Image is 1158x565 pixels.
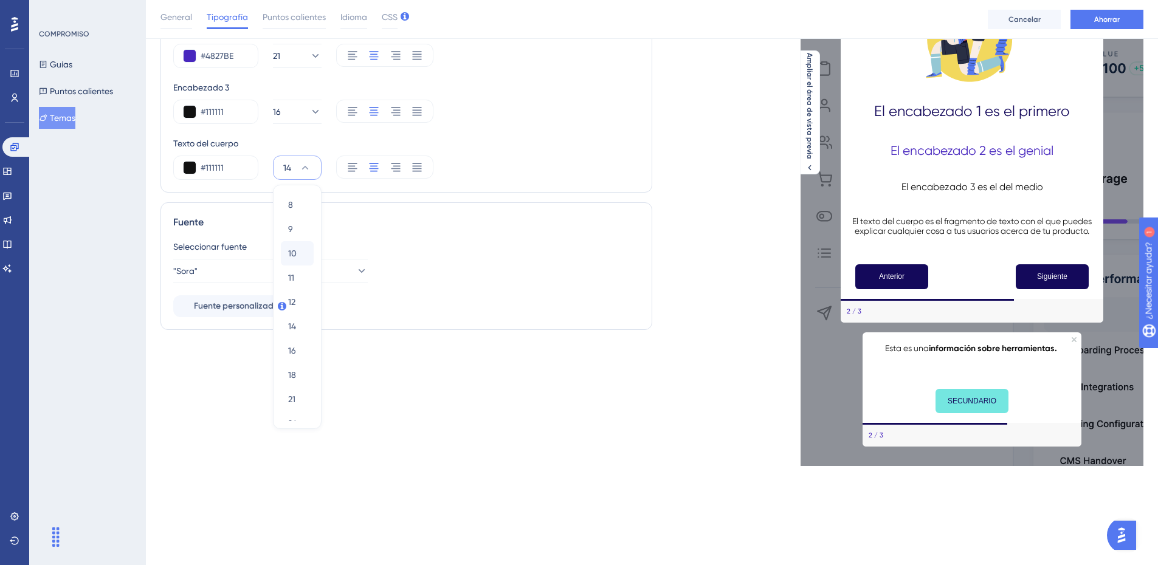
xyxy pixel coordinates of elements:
[281,363,314,387] button: 18
[39,107,75,129] button: Temas
[288,200,293,210] font: 8
[847,307,861,315] font: 2 / 3
[869,431,883,439] font: 2 / 3
[273,156,322,180] button: 14
[46,519,66,555] div: Arrastrar
[173,295,307,317] button: Fuente personalizada
[173,139,238,148] font: Texto del cuerpo
[936,389,1008,413] button: SECUNDARIO
[847,307,861,317] div: Paso 2 de 3
[160,12,192,22] font: General
[288,224,293,234] font: 9
[874,103,1070,120] font: El encabezado 1 es el primero
[173,259,368,283] button: "Sora"
[173,242,247,252] font: Seleccionar fuente
[173,216,204,228] font: Fuente
[1070,10,1143,29] button: Ahorrar
[1094,15,1120,24] font: Ahorrar
[891,143,1053,158] font: El encabezado 2 es el genial
[869,431,883,440] div: Paso 2 de 3
[50,113,75,123] font: Temas
[1072,337,1077,342] div: Cerrar vista previa
[114,7,117,14] font: 1
[281,290,314,314] button: 12
[948,397,996,405] font: SECUNDARIO
[1037,272,1067,281] font: Siguiente
[1107,517,1143,553] iframe: Asistente de inicio de IA de UserGuiding
[39,53,72,75] button: Guías
[173,266,198,276] font: "Sora"
[281,241,314,265] button: 10
[281,314,314,338] button: 14
[281,265,314,290] button: 11
[340,12,367,22] font: Idioma
[805,53,814,159] font: Ampliar el área de vista previa
[288,419,297,428] font: 24
[281,338,314,363] button: 16
[263,12,326,22] font: Puntos calientes
[50,60,72,69] font: Guías
[50,86,113,96] font: Puntos calientes
[283,163,291,173] font: 14
[29,5,106,15] font: ¿Necesitar ayuda?
[863,425,1081,447] div: Pie de página
[173,83,229,92] font: Encabezado 3
[288,273,294,282] font: 11
[841,301,1103,323] div: Pie de página
[194,301,279,311] font: Fuente personalizada
[288,394,295,404] font: 21
[288,321,296,331] font: 14
[855,264,928,289] button: Anterior
[1008,15,1041,24] font: Cancelar
[288,248,297,258] font: 10
[901,181,1043,193] font: El encabezado 3 es el del medio
[39,30,89,38] font: COMPROMISO
[988,10,1061,29] button: Cancelar
[273,107,281,117] font: 16
[281,411,314,436] button: 24
[273,51,280,61] font: 21
[929,343,1057,354] font: información sobre herramientas.
[288,297,295,307] font: 12
[207,12,248,22] font: Tipografía
[273,100,322,124] button: 16
[281,193,314,217] button: 8
[852,216,1094,236] font: El texto del cuerpo es el fragmento de texto con el que puedes explicar cualquier cosa a tus usua...
[39,80,113,102] button: Puntos calientes
[800,53,819,173] button: Ampliar el área de vista previa
[1016,264,1089,289] button: Próximo
[288,370,296,380] font: 18
[879,272,905,281] font: Anterior
[273,44,322,68] button: 21
[288,346,296,355] font: 16
[281,217,314,241] button: 9
[281,387,314,411] button: 21
[382,12,398,22] font: CSS
[885,343,929,353] font: Esta es una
